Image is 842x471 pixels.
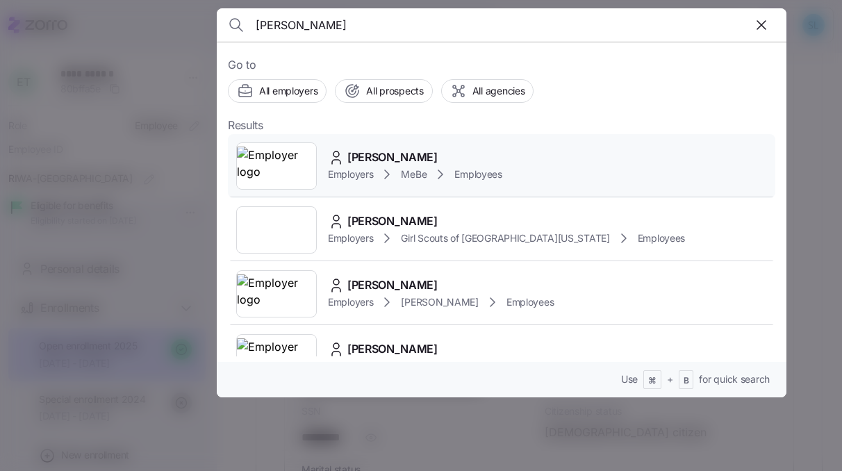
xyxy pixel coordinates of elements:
span: ⌘ [648,375,657,387]
span: All agencies [472,84,525,98]
button: All prospects [335,79,432,103]
span: [PERSON_NAME] [347,149,438,166]
span: Employees [506,295,554,309]
button: All agencies [441,79,534,103]
span: Go to [228,56,775,74]
img: Employer logo [237,338,316,377]
span: + [667,372,673,386]
span: Employers [328,231,373,245]
span: [PERSON_NAME] [347,276,438,294]
span: Employers [328,167,373,181]
span: Use [621,372,638,386]
span: All employers [259,84,317,98]
span: Girl Scouts of [GEOGRAPHIC_DATA][US_STATE] [401,231,609,245]
span: [PERSON_NAME] [401,295,478,309]
span: MeBe [401,167,427,181]
img: Employer logo [237,274,316,313]
span: Results [228,117,263,134]
span: Employees [454,167,502,181]
span: Employers [328,295,373,309]
span: All prospects [366,84,423,98]
span: B [684,375,689,387]
span: Employees [638,231,685,245]
span: for quick search [699,372,770,386]
span: [PERSON_NAME] [347,340,438,358]
img: Employer logo [237,147,316,185]
span: [PERSON_NAME] [347,213,438,230]
button: All employers [228,79,327,103]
